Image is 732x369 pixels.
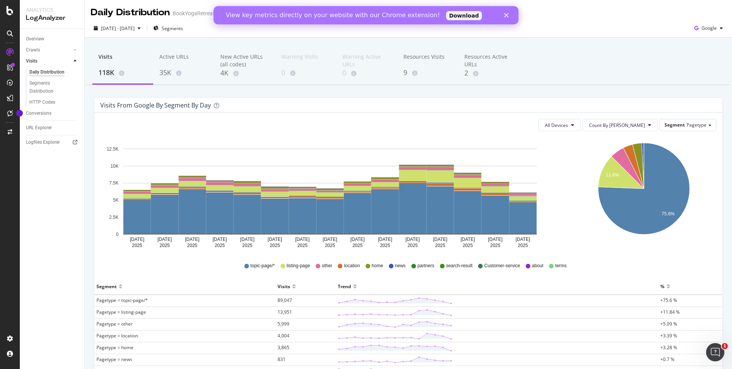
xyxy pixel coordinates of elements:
[242,243,252,248] text: 2025
[26,124,79,132] a: URL Explorer
[250,263,275,269] span: topic-page/*
[278,332,289,339] span: 4,004
[325,243,335,248] text: 2025
[109,215,119,220] text: 2.5K
[435,243,445,248] text: 2025
[532,263,543,269] span: about
[220,53,269,68] div: New Active URLs (all codes)
[215,243,225,248] text: 2025
[278,297,292,303] span: 89,047
[665,122,685,128] span: Segment
[660,321,677,327] span: +5.09 %
[26,46,71,54] a: Crawls
[660,356,674,363] span: +0.7 %
[96,280,117,292] div: Segment
[26,138,79,146] a: Logfiles Explorer
[173,10,217,17] div: BookYogaRetreats
[26,124,52,132] div: URL Explorer
[26,57,37,65] div: Visits
[342,68,391,78] div: 0
[278,309,292,315] span: 13,951
[706,343,724,361] iframe: Intercom live chat
[26,35,44,43] div: Overview
[187,243,197,248] text: 2025
[571,137,717,252] svg: A chart.
[130,237,144,242] text: [DATE]
[109,181,119,186] text: 7.5K
[185,237,199,242] text: [DATE]
[545,122,568,128] span: All Devices
[240,237,255,242] text: [DATE]
[338,280,351,292] div: Trend
[157,237,172,242] text: [DATE]
[281,68,330,78] div: 0
[213,237,227,242] text: [DATE]
[132,243,142,248] text: 2025
[159,53,208,67] div: Active URLs
[159,68,208,78] div: 35K
[464,53,513,68] div: Resources Active URLs
[29,79,72,95] div: Segments Distribution
[268,237,282,242] text: [DATE]
[98,68,147,78] div: 118K
[29,68,79,76] a: Daily Distribution
[270,243,280,248] text: 2025
[464,68,513,78] div: 2
[372,263,383,269] span: home
[213,6,518,24] iframe: Intercom live chat banner
[107,146,119,152] text: 12.5K
[661,211,674,217] text: 75.6%
[26,14,78,22] div: LogAnalyzer
[91,6,170,19] div: Daily Distribution
[352,243,363,248] text: 2025
[350,237,365,242] text: [DATE]
[26,6,78,14] div: Analytics
[687,122,706,128] span: Pagetype
[96,321,133,327] span: Pagetype = other
[26,109,51,117] div: Conversions
[111,164,119,169] text: 10K
[96,356,132,363] span: Pagetype = news
[378,237,392,242] text: [DATE]
[380,243,390,248] text: 2025
[278,356,286,363] span: 831
[322,263,332,269] span: other
[96,309,146,315] span: Pagetype = listing-page
[220,68,269,78] div: 4K
[26,109,79,117] a: Conversions
[417,263,434,269] span: partners
[100,101,211,109] div: Visits from google by Segment by Day
[518,243,528,248] text: 2025
[660,332,677,339] span: +3.39 %
[722,343,728,349] span: 1
[278,280,290,292] div: Visits
[660,344,677,351] span: +3.28 %
[342,53,391,68] div: Warning Active URLs
[395,263,406,269] span: news
[291,7,298,11] div: Close
[484,263,520,269] span: Customer-service
[281,53,330,67] div: Warning Visits
[538,119,581,131] button: All Devices
[660,280,665,292] div: %
[589,122,645,128] span: Count By Day
[29,68,64,76] div: Daily Distribution
[29,79,79,95] a: Segments Distribution
[16,110,23,117] div: Tooltip anchor
[515,237,530,242] text: [DATE]
[583,119,658,131] button: Count By [PERSON_NAME]
[26,46,40,54] div: Crawls
[98,53,147,67] div: Visits
[490,243,501,248] text: 2025
[116,232,119,237] text: 0
[100,137,560,252] div: A chart.
[555,263,567,269] span: terms
[150,22,186,34] button: Segments
[96,297,148,303] span: Pagetype = topic-page/*
[344,263,360,269] span: location
[488,237,502,242] text: [DATE]
[287,263,310,269] span: listing-page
